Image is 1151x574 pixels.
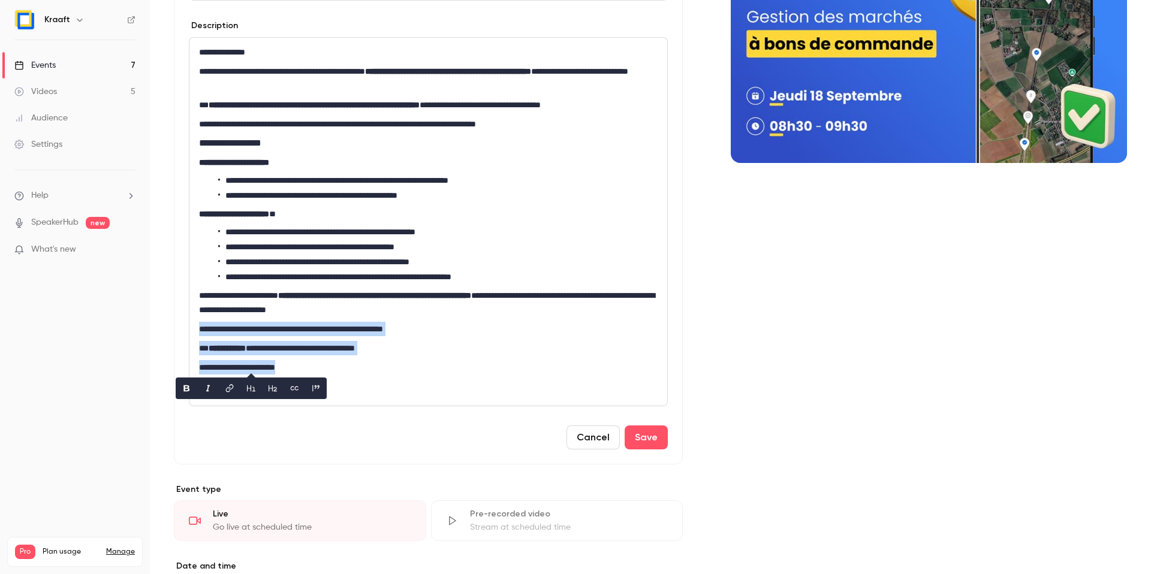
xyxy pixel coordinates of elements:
[220,379,239,398] button: link
[470,521,668,533] div: Stream at scheduled time
[189,38,667,406] div: editor
[213,521,411,533] div: Go live at scheduled time
[44,14,70,26] h6: Kraaft
[15,10,34,29] img: Kraaft
[567,425,620,449] button: Cancel
[14,86,57,98] div: Videos
[174,500,426,541] div: LiveGo live at scheduled time
[431,500,683,541] div: Pre-recorded videoStream at scheduled time
[43,547,99,557] span: Plan usage
[470,508,668,520] div: Pre-recorded video
[14,189,135,202] li: help-dropdown-opener
[14,138,62,150] div: Settings
[174,560,683,572] label: Date and time
[86,217,110,229] span: new
[31,216,79,229] a: SpeakerHub
[14,112,68,124] div: Audience
[31,189,49,202] span: Help
[306,379,326,398] button: blockquote
[189,20,238,32] label: Description
[106,547,135,557] a: Manage
[174,484,683,496] p: Event type
[213,508,411,520] div: Live
[189,37,668,406] section: description
[198,379,218,398] button: italic
[15,545,35,559] span: Pro
[625,425,668,449] button: Save
[31,243,76,256] span: What's new
[121,244,135,255] iframe: Noticeable Trigger
[177,379,196,398] button: bold
[14,59,56,71] div: Events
